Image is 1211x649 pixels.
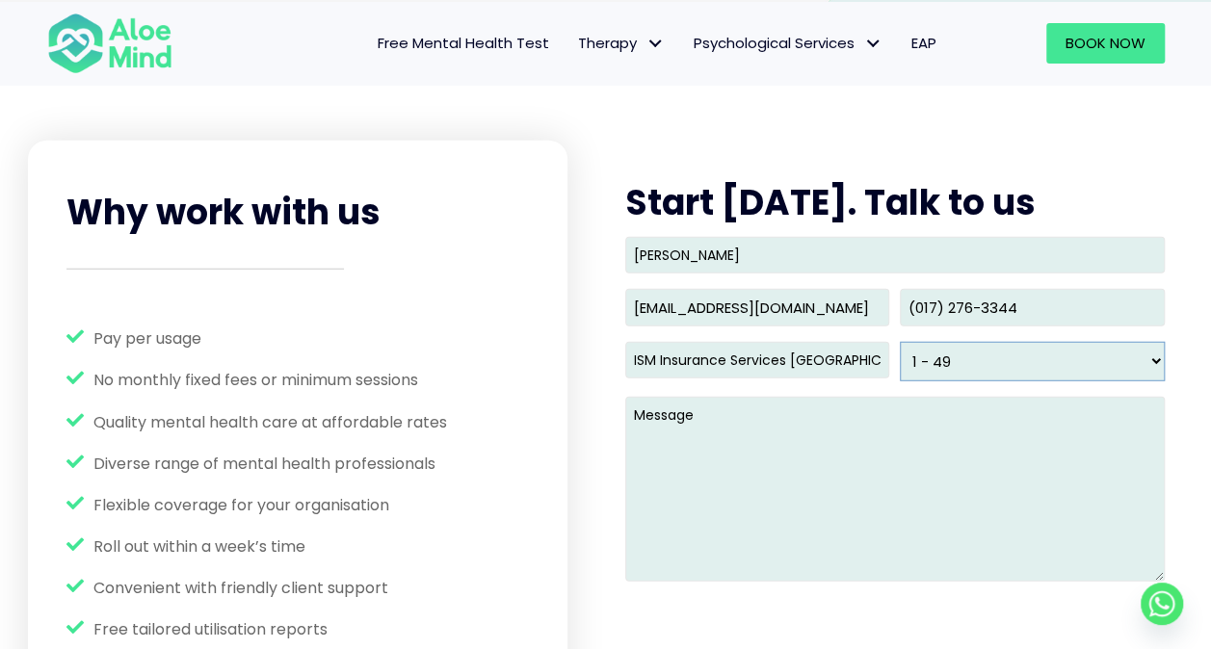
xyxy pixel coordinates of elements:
a: Psychological ServicesPsychological Services: submenu [679,23,897,64]
input: Phone [900,289,1164,326]
input: Name [625,237,1165,273]
span: Therapy [578,33,665,53]
h2: Start [DATE]. Talk to us [625,179,1165,227]
span: EAP [911,33,936,53]
nav: Menu [197,23,951,64]
span: Roll out within a week’s time [93,535,305,558]
input: Email [625,289,889,326]
span: Why work with us [66,188,381,237]
a: Free Mental Health Test [363,23,564,64]
span: Psychological Services [694,33,882,53]
span: Pay per usage [93,327,201,350]
span: Convenient with friendly client support [93,577,388,599]
span: Free tailored utilisation reports [93,618,328,640]
a: Book Now [1046,23,1165,64]
span: Psychological Services: submenu [859,29,887,57]
img: Aloe mind Logo [47,12,172,75]
input: Company name [625,342,889,378]
span: Therapy: submenu [642,29,670,57]
span: No monthly fixed fees or minimum sessions [93,369,418,391]
span: Quality mental health care at affordable rates [93,411,447,433]
span: Book Now [1066,33,1145,53]
span: Diverse range of mental health professionals [93,453,435,475]
a: EAP [897,23,951,64]
span: Free Mental Health Test [378,33,549,53]
a: TherapyTherapy: submenu [564,23,679,64]
a: Whatsapp [1141,583,1183,625]
span: Flexible coverage for your organisation [93,494,389,516]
